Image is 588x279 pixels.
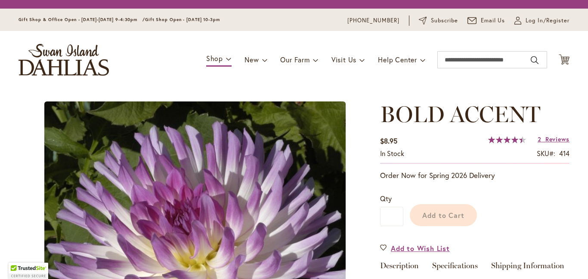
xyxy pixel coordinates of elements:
[380,149,404,158] span: In stock
[419,16,458,25] a: Subscribe
[380,262,419,274] a: Description
[380,136,397,145] span: $8.95
[280,55,309,64] span: Our Farm
[380,194,392,203] span: Qty
[380,243,450,253] a: Add to Wish List
[537,149,555,158] strong: SKU
[526,16,569,25] span: Log In/Register
[19,44,109,76] a: store logo
[380,149,404,159] div: Availability
[559,149,569,159] div: 414
[514,16,569,25] a: Log In/Register
[538,135,569,143] a: 2 Reviews
[145,17,220,22] span: Gift Shop Open - [DATE] 10-3pm
[432,262,478,274] a: Specifications
[467,16,505,25] a: Email Us
[347,16,399,25] a: [PHONE_NUMBER]
[380,262,569,274] div: Detailed Product Info
[391,243,450,253] span: Add to Wish List
[431,16,458,25] span: Subscribe
[244,55,259,64] span: New
[19,17,145,22] span: Gift Shop & Office Open - [DATE]-[DATE] 9-4:30pm /
[6,248,31,273] iframe: Launch Accessibility Center
[331,55,356,64] span: Visit Us
[491,262,564,274] a: Shipping Information
[481,16,505,25] span: Email Us
[545,135,569,143] span: Reviews
[378,55,417,64] span: Help Center
[488,136,526,143] div: 90%
[206,54,223,63] span: Shop
[531,53,538,67] button: Search
[380,170,569,181] p: Order Now for Spring 2026 Delivery
[380,101,540,128] span: BOLD ACCENT
[538,135,542,143] span: 2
